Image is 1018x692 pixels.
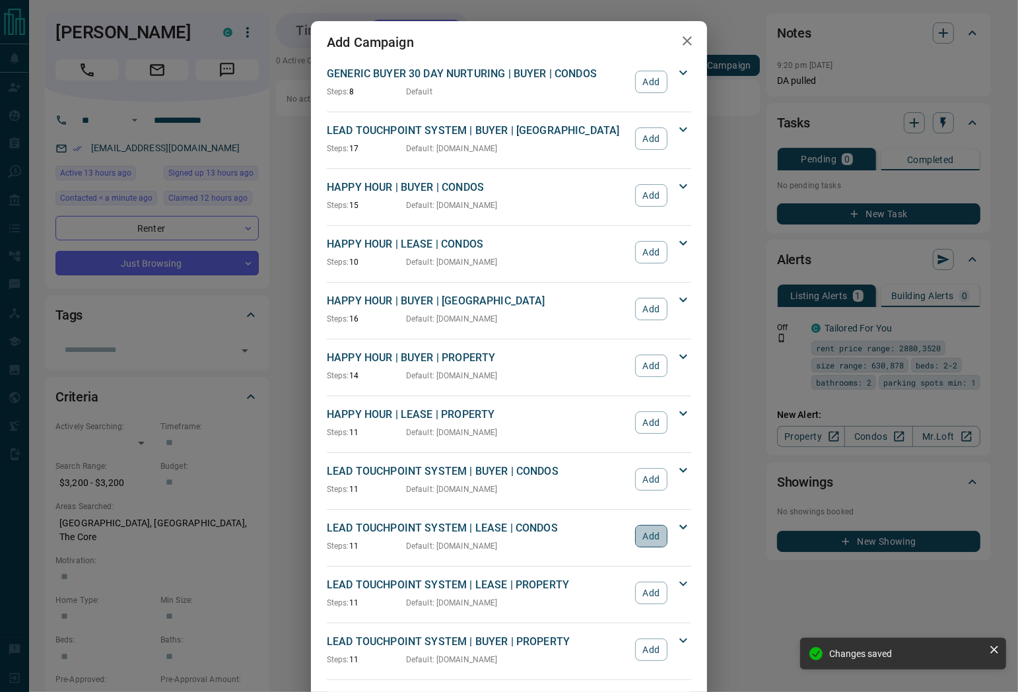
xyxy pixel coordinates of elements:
[406,256,498,268] p: Default : [DOMAIN_NAME]
[635,127,667,150] button: Add
[406,313,498,325] p: Default : [DOMAIN_NAME]
[327,86,406,98] p: 8
[327,66,628,82] p: GENERIC BUYER 30 DAY NURTURING | BUYER | CONDOS
[327,483,406,495] p: 11
[327,293,628,309] p: HAPPY HOUR | BUYER | [GEOGRAPHIC_DATA]
[327,407,628,423] p: HAPPY HOUR | LEASE | PROPERTY
[311,21,430,63] h2: Add Campaign
[327,370,406,382] p: 14
[406,483,498,495] p: Default : [DOMAIN_NAME]
[327,234,691,271] div: HAPPY HOUR | LEASE | CONDOSSteps:10Default: [DOMAIN_NAME]Add
[327,180,628,195] p: HAPPY HOUR | BUYER | CONDOS
[406,540,498,552] p: Default : [DOMAIN_NAME]
[635,468,667,491] button: Add
[327,123,628,139] p: LEAD TOUCHPOINT SYSTEM | BUYER | [GEOGRAPHIC_DATA]
[327,87,349,96] span: Steps:
[635,298,667,320] button: Add
[327,598,349,607] span: Steps:
[327,143,406,155] p: 17
[635,184,667,207] button: Add
[327,199,406,211] p: 15
[327,597,406,609] p: 11
[327,144,349,153] span: Steps:
[327,464,628,479] p: LEAD TOUCHPOINT SYSTEM | BUYER | CONDOS
[327,540,406,552] p: 11
[635,639,667,661] button: Add
[829,648,984,659] div: Changes saved
[327,258,349,267] span: Steps:
[327,654,406,666] p: 11
[327,371,349,380] span: Steps:
[327,63,691,100] div: GENERIC BUYER 30 DAY NURTURING | BUYER | CONDOSSteps:8DefaultAdd
[327,256,406,268] p: 10
[406,370,498,382] p: Default : [DOMAIN_NAME]
[406,86,432,98] p: Default
[327,577,628,593] p: LEAD TOUCHPOINT SYSTEM | LEASE | PROPERTY
[327,485,349,494] span: Steps:
[635,355,667,377] button: Add
[327,574,691,611] div: LEAD TOUCHPOINT SYSTEM | LEASE | PROPERTYSteps:11Default: [DOMAIN_NAME]Add
[327,541,349,551] span: Steps:
[406,427,498,438] p: Default : [DOMAIN_NAME]
[327,634,628,650] p: LEAD TOUCHPOINT SYSTEM | BUYER | PROPERTY
[327,120,691,157] div: LEAD TOUCHPOINT SYSTEM | BUYER | [GEOGRAPHIC_DATA]Steps:17Default: [DOMAIN_NAME]Add
[635,411,667,434] button: Add
[327,347,691,384] div: HAPPY HOUR | BUYER | PROPERTYSteps:14Default: [DOMAIN_NAME]Add
[327,631,691,668] div: LEAD TOUCHPOINT SYSTEM | BUYER | PROPERTYSteps:11Default: [DOMAIN_NAME]Add
[406,654,498,666] p: Default : [DOMAIN_NAME]
[327,461,691,498] div: LEAD TOUCHPOINT SYSTEM | BUYER | CONDOSSteps:11Default: [DOMAIN_NAME]Add
[327,520,628,536] p: LEAD TOUCHPOINT SYSTEM | LEASE | CONDOS
[327,350,628,366] p: HAPPY HOUR | BUYER | PROPERTY
[327,518,691,555] div: LEAD TOUCHPOINT SYSTEM | LEASE | CONDOSSteps:11Default: [DOMAIN_NAME]Add
[327,404,691,441] div: HAPPY HOUR | LEASE | PROPERTYSteps:11Default: [DOMAIN_NAME]Add
[635,241,667,263] button: Add
[327,428,349,437] span: Steps:
[327,291,691,328] div: HAPPY HOUR | BUYER | [GEOGRAPHIC_DATA]Steps:16Default: [DOMAIN_NAME]Add
[406,199,498,211] p: Default : [DOMAIN_NAME]
[406,597,498,609] p: Default : [DOMAIN_NAME]
[327,427,406,438] p: 11
[406,143,498,155] p: Default : [DOMAIN_NAME]
[327,313,406,325] p: 16
[327,236,628,252] p: HAPPY HOUR | LEASE | CONDOS
[327,201,349,210] span: Steps:
[635,582,667,604] button: Add
[635,71,667,93] button: Add
[327,314,349,324] span: Steps:
[327,655,349,664] span: Steps:
[327,177,691,214] div: HAPPY HOUR | BUYER | CONDOSSteps:15Default: [DOMAIN_NAME]Add
[635,525,667,547] button: Add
